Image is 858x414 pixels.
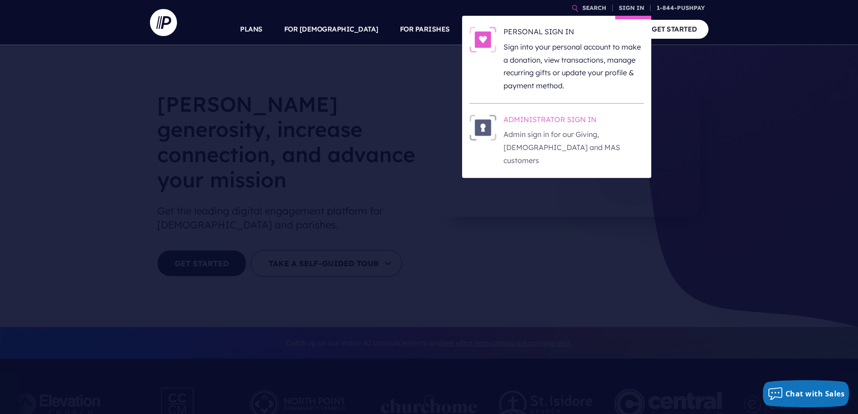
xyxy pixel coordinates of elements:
h6: ADMINISTRATOR SIGN IN [504,114,644,128]
a: PERSONAL SIGN IN - Illustration PERSONAL SIGN IN Sign into your personal account to make a donati... [469,27,644,92]
a: EXPLORE [533,14,564,45]
a: COMPANY [586,14,619,45]
button: Chat with Sales [763,380,849,407]
a: FOR PARISHES [400,14,450,45]
a: SOLUTIONS [472,14,512,45]
p: Admin sign in for our Giving, [DEMOGRAPHIC_DATA] and MAS customers [504,128,644,167]
p: Sign into your personal account to make a donation, view transactions, manage recurring gifts or ... [504,41,644,92]
img: ADMINISTRATOR SIGN IN - Illustration [469,114,496,141]
a: FOR [DEMOGRAPHIC_DATA] [284,14,378,45]
a: GET STARTED [640,20,708,38]
a: PLANS [240,14,263,45]
span: Chat with Sales [785,389,845,399]
img: PERSONAL SIGN IN - Illustration [469,27,496,53]
h6: PERSONAL SIGN IN [504,27,644,40]
a: ADMINISTRATOR SIGN IN - Illustration ADMINISTRATOR SIGN IN Admin sign in for our Giving, [DEMOGRA... [469,114,644,167]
